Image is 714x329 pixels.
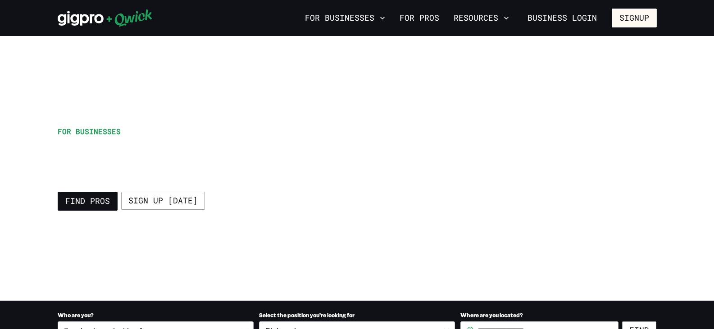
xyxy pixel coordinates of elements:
a: For Pros [396,10,443,26]
span: Where are you located? [460,311,523,319]
span: Select the position you’re looking for [259,311,355,319]
a: Find Pros [58,192,118,211]
a: Sign up [DATE] [121,192,205,210]
span: For Businesses [58,126,121,136]
button: Resources [450,10,513,26]
a: Business Login [520,9,605,27]
button: For Businesses [301,10,389,26]
span: Who are you? [58,311,94,319]
h1: Qwick has all the help you need to cover culinary, service, and support roles. [58,140,417,181]
button: Signup [612,9,657,27]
